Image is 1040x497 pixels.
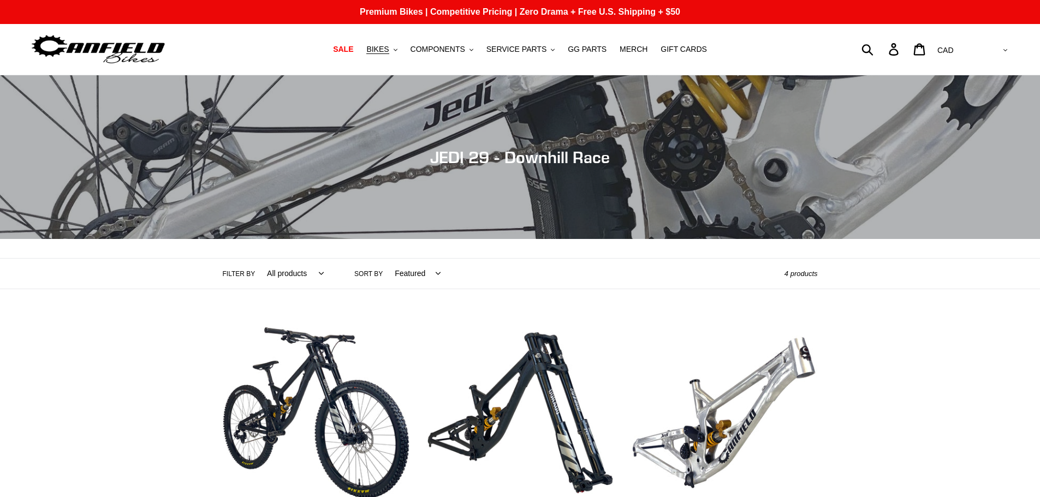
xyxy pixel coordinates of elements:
a: GG PARTS [562,42,612,57]
span: BIKES [366,45,389,54]
img: Canfield Bikes [30,32,167,67]
a: MERCH [614,42,653,57]
label: Sort by [354,269,383,279]
span: 4 products [785,270,818,278]
span: SERVICE PARTS [486,45,546,54]
button: BIKES [361,42,402,57]
span: JEDI 29 - Downhill Race [430,147,610,167]
span: GG PARTS [568,45,607,54]
a: GIFT CARDS [655,42,712,57]
input: Search [867,37,895,61]
a: SALE [328,42,359,57]
span: MERCH [620,45,647,54]
span: GIFT CARDS [661,45,707,54]
span: SALE [333,45,353,54]
span: COMPONENTS [411,45,465,54]
button: COMPONENTS [405,42,479,57]
label: Filter by [223,269,255,279]
button: SERVICE PARTS [481,42,560,57]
